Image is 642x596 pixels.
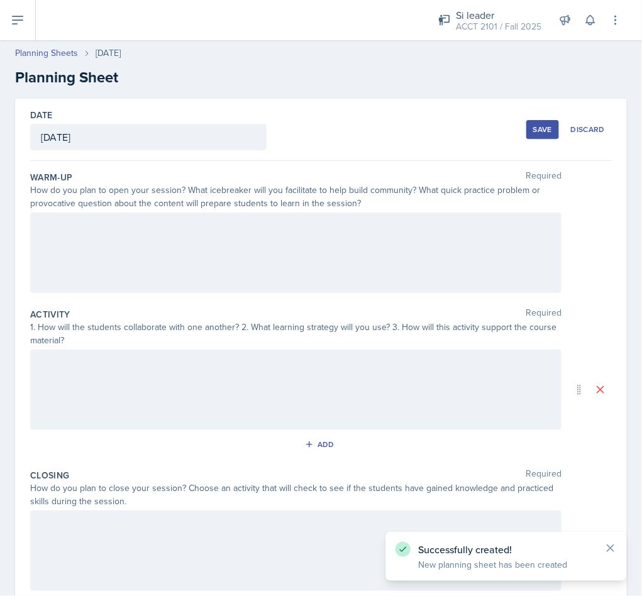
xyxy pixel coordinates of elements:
[30,184,562,210] div: How do you plan to open your session? What icebreaker will you facilitate to help build community...
[418,543,594,556] p: Successfully created!
[96,47,121,60] div: [DATE]
[30,482,562,508] div: How do you plan to close your session? Choose an activity that will check to see if the students ...
[30,321,562,347] div: 1. How will the students collaborate with one another? 2. What learning strategy will you use? 3....
[456,20,541,33] div: ACCT 2101 / Fall 2025
[526,308,562,321] span: Required
[564,120,612,139] button: Discard
[301,435,341,454] button: Add
[30,171,72,184] label: Warm-Up
[15,66,627,89] h2: Planning Sheet
[526,469,562,482] span: Required
[456,8,541,23] div: Si leader
[526,120,559,139] button: Save
[30,109,52,121] label: Date
[30,469,69,482] label: Closing
[571,124,605,135] div: Discard
[533,124,552,135] div: Save
[526,171,562,184] span: Required
[30,308,70,321] label: Activity
[418,558,594,571] p: New planning sheet has been created
[15,47,78,60] a: Planning Sheets
[307,439,335,450] div: Add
